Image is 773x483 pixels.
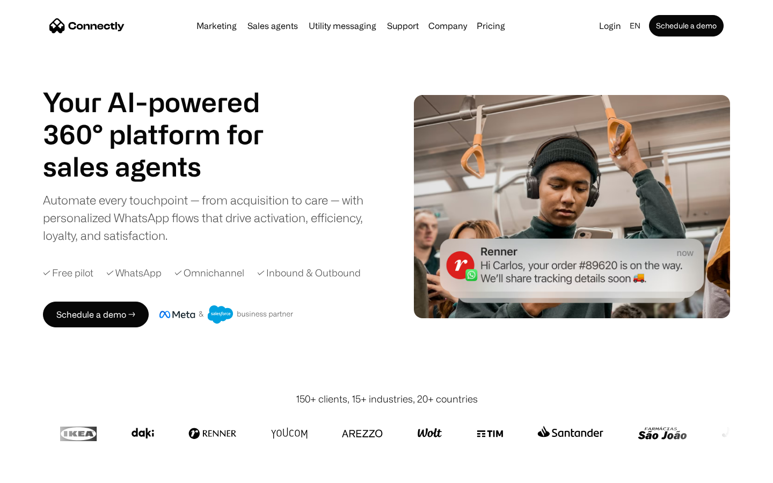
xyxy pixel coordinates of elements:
[43,302,149,327] a: Schedule a demo →
[428,18,467,33] div: Company
[43,191,381,244] div: Automate every touchpoint — from acquisition to care — with personalized WhatsApp flows that driv...
[472,21,509,30] a: Pricing
[192,21,241,30] a: Marketing
[159,305,294,324] img: Meta and Salesforce business partner badge.
[296,392,478,406] div: 150+ clients, 15+ industries, 20+ countries
[257,266,361,280] div: ✓ Inbound & Outbound
[43,86,290,150] h1: Your AI-powered 360° platform for
[11,463,64,479] aside: Language selected: English
[43,266,93,280] div: ✓ Free pilot
[21,464,64,479] ul: Language list
[630,18,640,33] div: en
[649,15,724,36] a: Schedule a demo
[595,18,625,33] a: Login
[106,266,162,280] div: ✓ WhatsApp
[243,21,302,30] a: Sales agents
[43,150,290,182] h1: sales agents
[174,266,244,280] div: ✓ Omnichannel
[304,21,381,30] a: Utility messaging
[383,21,423,30] a: Support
